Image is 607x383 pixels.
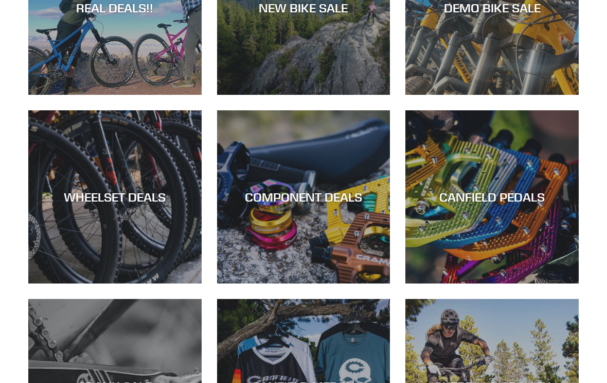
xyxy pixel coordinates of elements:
a: WHEELSET DEALS [28,110,202,284]
a: COMPONENT DEALS [217,110,390,284]
div: REAL DEALS!! [28,1,202,15]
div: CANFIELD PEDALS [405,190,579,205]
div: COMPONENT DEALS [217,190,390,205]
div: NEW BIKE SALE [217,1,390,15]
div: WHEELSET DEALS [28,190,202,205]
div: DEMO BIKE SALE [405,1,579,15]
a: CANFIELD PEDALS [405,110,579,284]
